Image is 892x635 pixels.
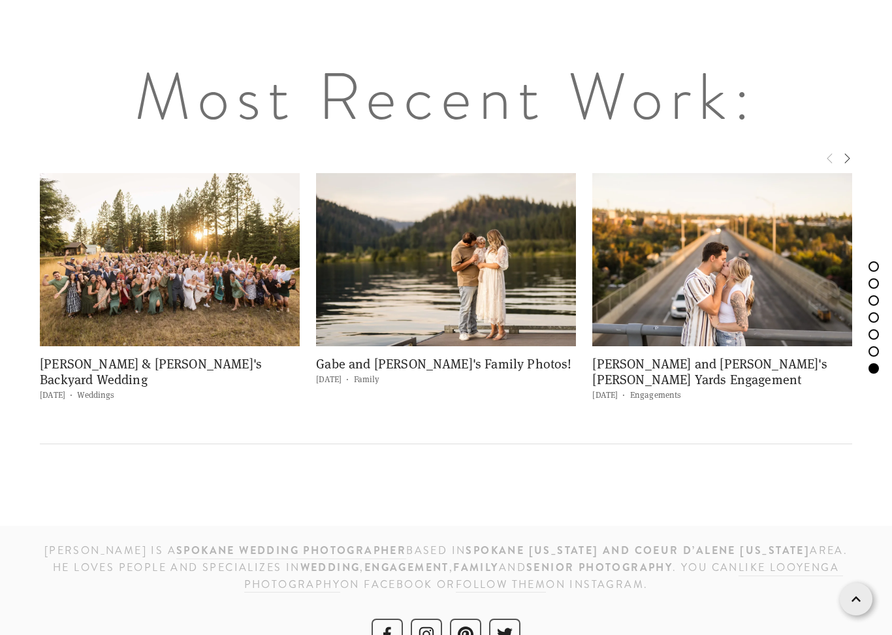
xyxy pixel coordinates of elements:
img: Nick and Kirsten's Kendal Yards Engagement [592,173,852,346]
a: like Looyenga Photography [244,560,844,593]
time: [DATE] [40,389,75,400]
span: Next [842,152,852,163]
h3: [PERSON_NAME] is a based IN area. He loves people and specializes in , , and . You can on Faceboo... [40,542,852,593]
a: follow them [456,577,546,593]
h1: Most Recent Work: [40,64,852,129]
time: [DATE] [316,373,351,385]
strong: family [453,560,498,575]
img: Jeff &amp; Nicola's Backyard Wedding [40,173,300,346]
a: [PERSON_NAME] and [PERSON_NAME]'s [PERSON_NAME] Yards Engagement [592,355,827,388]
a: Engagements [630,389,682,400]
strong: Spokane wedding photographer [176,543,406,558]
strong: SPOKANE [US_STATE] and Coeur d’Alene [US_STATE] [466,543,810,558]
a: [PERSON_NAME] & [PERSON_NAME]'s Backyard Wedding [40,355,262,388]
a: Weddings [77,389,114,400]
strong: senior photography [526,560,673,575]
a: Family [354,373,380,385]
time: [DATE] [592,389,628,400]
a: Spokane wedding photographer [176,543,406,559]
img: Gabe and Mary's Family Photos! [316,173,576,346]
strong: wedding [300,560,360,575]
strong: engagement [364,560,449,575]
a: Gabe and [PERSON_NAME]'s Family Photos! [316,355,571,372]
span: Previous [825,152,835,163]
